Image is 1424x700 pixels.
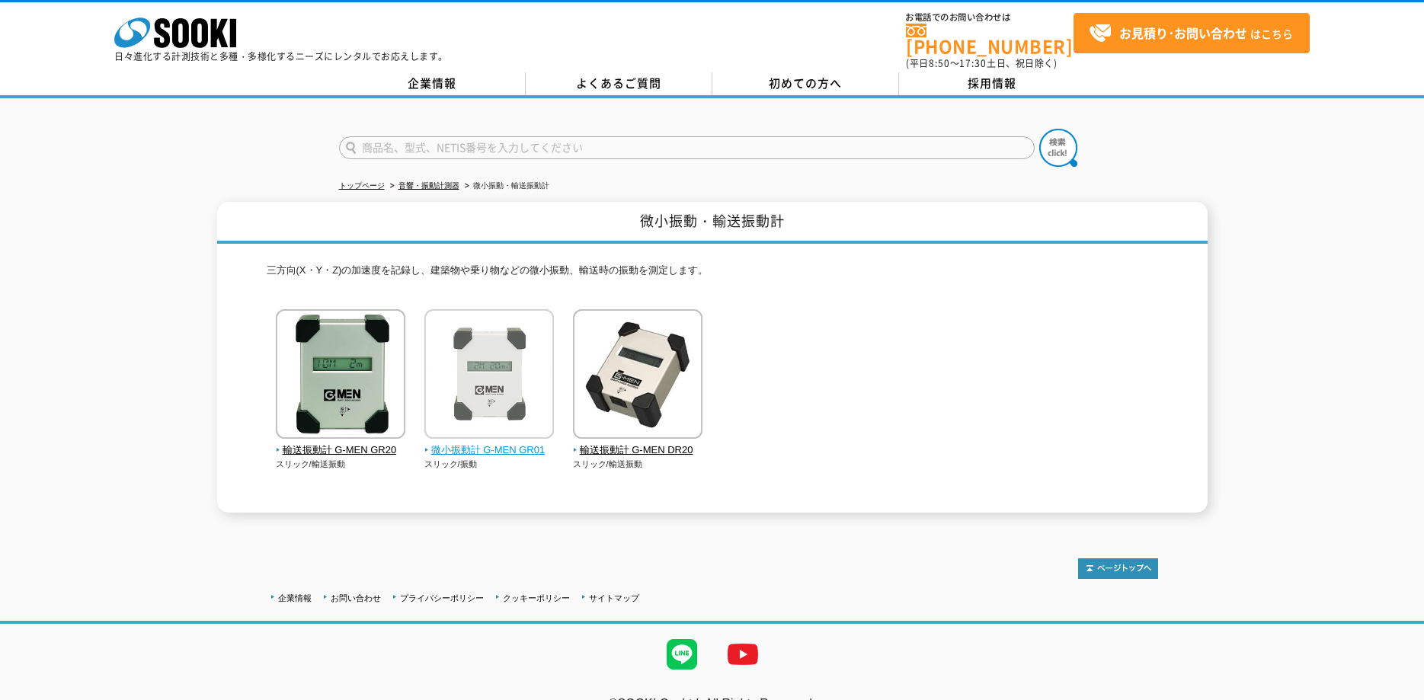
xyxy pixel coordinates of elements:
[712,624,773,685] img: YouTube
[339,181,385,190] a: トップページ
[267,263,1158,286] p: 三方向(X・Y・Z)の加速度を記録し、建築物や乗り物などの微小振動、輸送時の振動を測定します。
[651,624,712,685] img: LINE
[114,52,448,61] p: 日々進化する計測技術と多種・多様化するニーズにレンタルでお応えします。
[462,178,549,194] li: 微小振動・輸送振動計
[278,593,312,603] a: 企業情報
[276,458,406,471] p: スリック/輸送振動
[424,309,554,443] img: 微小振動計 G-MEN GR01
[589,593,639,603] a: サイトマップ
[424,428,555,459] a: 微小振動計 G-MEN GR01
[526,72,712,95] a: よくあるご質問
[769,75,842,91] span: 初めての方へ
[959,56,987,70] span: 17:30
[503,593,570,603] a: クッキーポリシー
[573,443,703,459] span: 輸送振動計 G-MEN DR20
[276,443,406,459] span: 輸送振動計 G-MEN GR20
[424,458,555,471] p: スリック/振動
[929,56,950,70] span: 8:50
[400,593,484,603] a: プライバシーポリシー
[398,181,459,190] a: 音響・振動計測器
[1078,558,1158,579] img: トップページへ
[339,72,526,95] a: 企業情報
[424,443,555,459] span: 微小振動計 G-MEN GR01
[1039,129,1077,167] img: btn_search.png
[906,13,1074,22] span: お電話でのお問い合わせは
[339,136,1035,159] input: 商品名、型式、NETIS番号を入力してください
[276,309,405,443] img: 輸送振動計 G-MEN GR20
[573,458,703,471] p: スリック/輸送振動
[331,593,381,603] a: お問い合わせ
[1089,22,1293,45] span: はこちら
[906,56,1057,70] span: (平日 ～ 土日、祝日除く)
[712,72,899,95] a: 初めての方へ
[573,309,702,443] img: 輸送振動計 G-MEN DR20
[1119,24,1247,42] strong: お見積り･お問い合わせ
[1074,13,1310,53] a: お見積り･お問い合わせはこちら
[906,24,1074,55] a: [PHONE_NUMBER]
[573,428,703,459] a: 輸送振動計 G-MEN DR20
[276,428,406,459] a: 輸送振動計 G-MEN GR20
[899,72,1086,95] a: 採用情報
[217,202,1208,244] h1: 微小振動・輸送振動計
